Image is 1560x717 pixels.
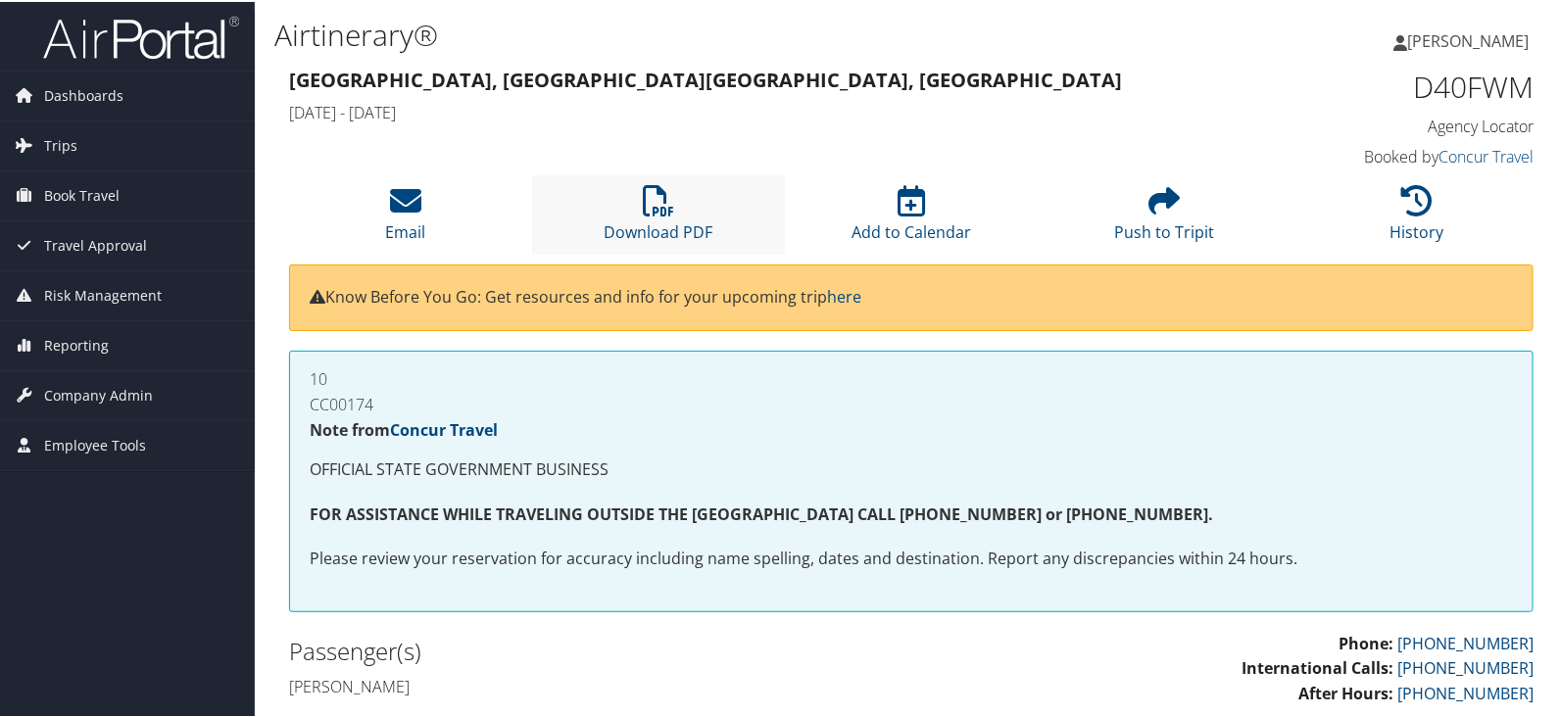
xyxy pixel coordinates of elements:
[1397,681,1534,702] a: [PHONE_NUMBER]
[44,419,146,468] span: Employee Tools
[1407,28,1529,50] span: [PERSON_NAME]
[1339,631,1393,652] strong: Phone:
[44,269,162,318] span: Risk Management
[1390,194,1444,241] a: History
[289,100,1215,121] h4: [DATE] - [DATE]
[827,284,861,306] a: here
[1114,194,1214,241] a: Push to Tripit
[289,65,1122,91] strong: [GEOGRAPHIC_DATA], [GEOGRAPHIC_DATA] [GEOGRAPHIC_DATA], [GEOGRAPHIC_DATA]
[1244,144,1534,166] h4: Booked by
[289,674,897,695] h4: [PERSON_NAME]
[44,119,77,168] span: Trips
[44,219,147,268] span: Travel Approval
[44,369,153,418] span: Company Admin
[605,194,713,241] a: Download PDF
[1298,681,1393,702] strong: After Hours:
[289,633,897,666] h2: Passenger(s)
[1244,65,1534,106] h1: D40FWM
[274,13,1124,54] h1: Airtinerary®
[390,417,498,439] a: Concur Travel
[310,502,1213,523] strong: FOR ASSISTANCE WHILE TRAVELING OUTSIDE THE [GEOGRAPHIC_DATA] CALL [PHONE_NUMBER] or [PHONE_NUMBER].
[1393,10,1548,69] a: [PERSON_NAME]
[310,417,498,439] strong: Note from
[44,319,109,368] span: Reporting
[44,169,120,218] span: Book Travel
[1244,114,1534,135] h4: Agency Locator
[1438,144,1534,166] a: Concur Travel
[43,13,239,59] img: airportal-logo.png
[386,194,426,241] a: Email
[310,545,1513,570] p: Please review your reservation for accuracy including name spelling, dates and destination. Repor...
[310,395,1513,410] h4: CC00174
[310,369,1513,385] h4: 10
[852,194,971,241] a: Add to Calendar
[1242,655,1393,677] strong: International Calls:
[310,283,1513,309] p: Know Before You Go: Get resources and info for your upcoming trip
[1397,655,1534,677] a: [PHONE_NUMBER]
[44,70,123,119] span: Dashboards
[310,455,1513,481] p: OFFICIAL STATE GOVERNMENT BUSINESS
[1397,631,1534,652] a: [PHONE_NUMBER]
